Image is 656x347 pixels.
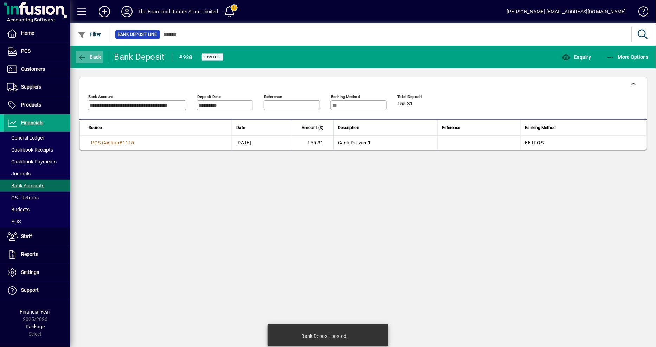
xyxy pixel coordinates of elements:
a: Suppliers [4,78,70,96]
span: General Ledger [7,135,44,141]
a: Products [4,96,70,114]
td: 155.31 [291,136,333,150]
a: Settings [4,264,70,281]
mat-label: Deposit Date [197,94,221,99]
span: # [120,140,123,146]
a: POS Cashup#1115 [89,139,137,147]
mat-label: Bank Account [88,94,113,99]
a: Support [4,282,70,299]
span: Reference [442,124,461,131]
span: Staff [21,233,32,239]
span: Date [236,124,245,131]
a: Knowledge Base [633,1,647,24]
div: Bank Deposit posted. [301,333,348,340]
td: [DATE] [232,136,291,150]
button: More Options [604,51,651,63]
span: Financial Year [20,309,51,315]
span: Total Deposit [397,95,439,99]
span: Reports [21,251,38,257]
span: Back [78,54,101,60]
mat-label: Banking Method [331,94,360,99]
div: Amount ($) [296,124,330,131]
span: Amount ($) [302,124,323,131]
span: Package [26,324,45,329]
span: Posted [205,55,220,59]
span: 1115 [123,140,134,146]
span: EFTPOS [525,140,544,146]
span: Filter [78,32,101,37]
span: Budgets [7,207,30,212]
div: The Foam and Rubber Store Limited [138,6,218,17]
span: Customers [21,66,45,72]
span: Settings [21,269,39,275]
a: Customers [4,60,70,78]
button: Add [93,5,116,18]
div: Date [236,124,287,131]
div: Bank Deposit [114,51,165,63]
div: Banking Method [525,124,638,131]
span: Description [338,124,359,131]
button: Enquiry [560,51,593,63]
span: Cashbook Payments [7,159,57,165]
span: GST Returns [7,195,39,200]
span: Financials [21,120,43,126]
a: POS [4,43,70,60]
span: Bank Accounts [7,183,44,188]
span: Home [21,30,34,36]
a: Journals [4,168,70,180]
button: Profile [116,5,138,18]
span: Support [21,287,39,293]
a: Staff [4,228,70,245]
span: Bank Deposit Line [118,31,157,38]
mat-label: Reference [264,94,282,99]
button: Filter [76,28,103,41]
div: Description [338,124,433,131]
span: Cashbook Receipts [7,147,53,153]
span: Enquiry [562,54,591,60]
div: Reference [442,124,516,131]
a: Budgets [4,204,70,216]
div: #928 [179,52,193,63]
span: POS Cashup [91,140,120,146]
span: More Options [606,54,649,60]
span: POS [21,48,31,54]
a: General Ledger [4,132,70,144]
span: 155.31 [397,101,413,107]
button: Back [76,51,103,63]
a: Reports [4,246,70,263]
span: Source [89,124,102,131]
a: Home [4,25,70,42]
a: POS [4,216,70,227]
span: Journals [7,171,31,176]
a: Bank Accounts [4,180,70,192]
a: GST Returns [4,192,70,204]
div: Source [89,124,227,131]
span: Suppliers [21,84,41,90]
app-page-header-button: Back [70,51,109,63]
span: Banking Method [525,124,556,131]
span: POS [7,219,21,224]
span: Cash Drawer 1 [338,140,371,146]
div: [PERSON_NAME] [EMAIL_ADDRESS][DOMAIN_NAME] [507,6,626,17]
span: Products [21,102,41,108]
a: Cashbook Payments [4,156,70,168]
a: Cashbook Receipts [4,144,70,156]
